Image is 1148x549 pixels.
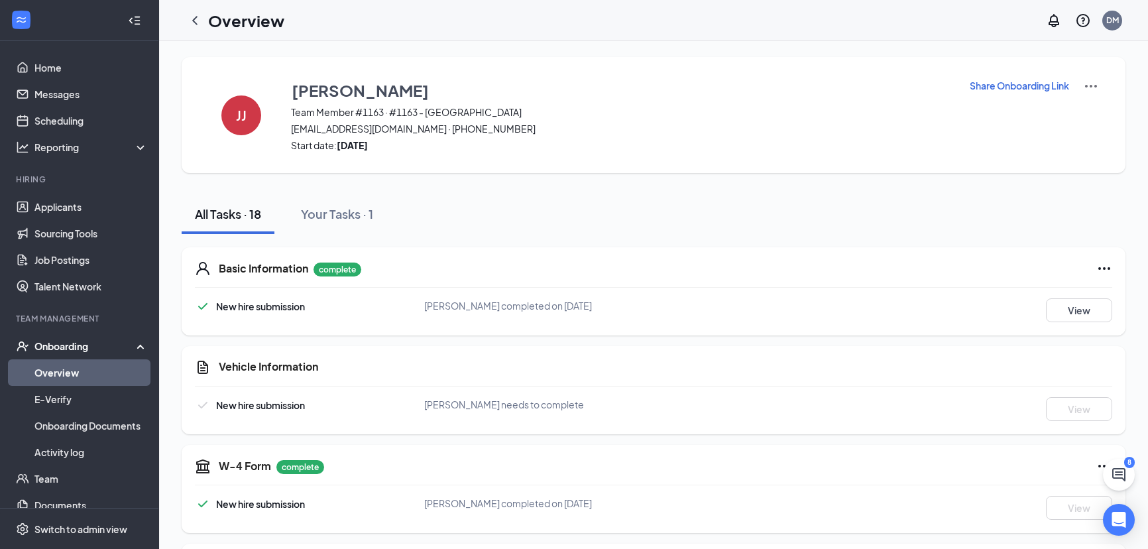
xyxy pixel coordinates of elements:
svg: Ellipses [1096,261,1112,276]
svg: TaxGovernmentIcon [195,458,211,474]
span: New hire submission [216,399,305,411]
a: Messages [34,81,148,107]
svg: CustomFormIcon [195,359,211,375]
svg: Analysis [16,141,29,154]
a: Home [34,54,148,81]
div: Team Management [16,313,145,324]
svg: Checkmark [195,397,211,413]
button: View [1046,298,1112,322]
strong: [DATE] [337,139,368,151]
div: Your Tasks · 1 [301,206,373,222]
div: All Tasks · 18 [195,206,261,222]
button: View [1046,496,1112,520]
div: Reporting [34,141,148,154]
h5: Basic Information [219,261,308,276]
span: [PERSON_NAME] needs to complete [424,398,584,410]
a: Onboarding Documents [34,412,148,439]
svg: WorkstreamLogo [15,13,28,27]
div: Switch to admin view [34,522,127,536]
svg: Checkmark [195,496,211,512]
a: Overview [34,359,148,386]
button: [PERSON_NAME] [291,78,952,102]
button: Share Onboarding Link [969,78,1070,93]
a: Applicants [34,194,148,220]
a: Job Postings [34,247,148,273]
svg: ChevronLeft [187,13,203,29]
span: [EMAIL_ADDRESS][DOMAIN_NAME] · [PHONE_NUMBER] [291,122,952,135]
svg: QuestionInfo [1075,13,1091,29]
span: [PERSON_NAME] completed on [DATE] [424,497,592,509]
h5: Vehicle Information [219,359,318,374]
span: Start date: [291,139,952,152]
a: Team [34,465,148,492]
svg: Collapse [128,14,141,27]
div: DM [1106,15,1119,26]
a: Documents [34,492,148,518]
a: Talent Network [34,273,148,300]
svg: Ellipses [1096,458,1112,474]
div: Open Intercom Messenger [1103,504,1135,536]
span: [PERSON_NAME] completed on [DATE] [424,300,592,312]
a: Scheduling [34,107,148,134]
h4: JJ [236,111,247,120]
svg: Settings [16,522,29,536]
svg: Notifications [1046,13,1062,29]
img: More Actions [1083,78,1099,94]
span: New hire submission [216,300,305,312]
button: JJ [208,78,274,152]
span: New hire submission [216,498,305,510]
a: Sourcing Tools [34,220,148,247]
h3: [PERSON_NAME] [292,79,429,101]
div: Hiring [16,174,145,185]
span: Team Member #1163 · #1163 - [GEOGRAPHIC_DATA] [291,105,952,119]
p: complete [314,263,361,276]
button: ChatActive [1103,459,1135,491]
svg: User [195,261,211,276]
p: complete [276,460,324,474]
div: Onboarding [34,339,137,353]
a: E-Verify [34,386,148,412]
svg: ChatActive [1111,467,1127,483]
div: 8 [1124,457,1135,468]
h1: Overview [208,9,284,32]
button: View [1046,397,1112,421]
p: Share Onboarding Link [970,79,1069,92]
h5: W-4 Form [219,459,271,473]
svg: Checkmark [195,298,211,314]
svg: UserCheck [16,339,29,353]
a: Activity log [34,439,148,465]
